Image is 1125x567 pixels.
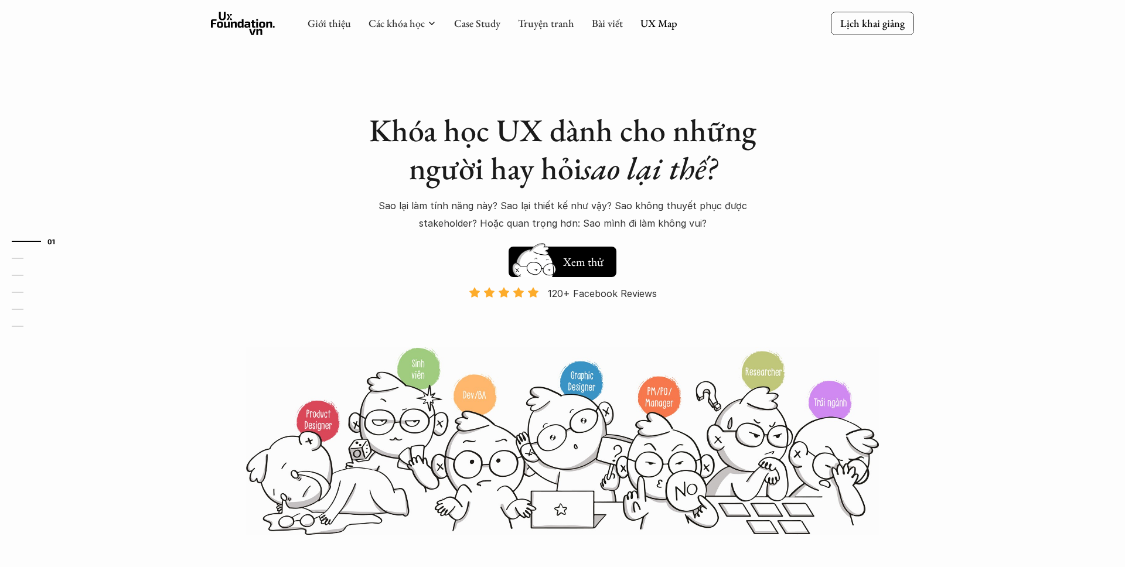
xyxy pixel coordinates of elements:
a: Case Study [454,16,500,30]
a: Lịch khai giảng [831,12,914,35]
a: Bài viết [592,16,623,30]
a: Các khóa học [369,16,425,30]
em: sao lại thế? [582,148,717,189]
strong: 01 [47,237,56,245]
a: UX Map [640,16,677,30]
p: Sao lại làm tính năng này? Sao lại thiết kế như vậy? Sao không thuyết phục được stakeholder? Hoặc... [357,197,768,233]
a: Xem thử [509,241,616,277]
a: 01 [12,234,67,248]
h5: Xem thử [561,254,605,270]
a: Truyện tranh [518,16,574,30]
p: 120+ Facebook Reviews [548,285,657,302]
p: Lịch khai giảng [840,16,905,30]
h1: Khóa học UX dành cho những người hay hỏi [357,111,768,187]
a: Giới thiệu [308,16,351,30]
a: 120+ Facebook Reviews [458,286,667,346]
